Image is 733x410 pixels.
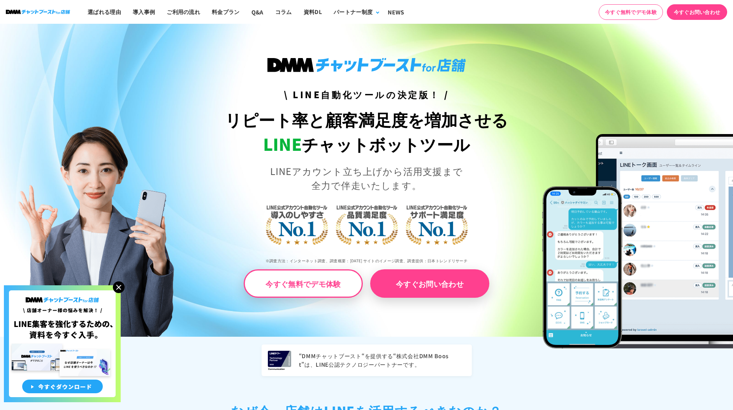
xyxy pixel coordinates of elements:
img: LINE公式アカウント自動化ツール導入のしやすさNo.1｜LINE公式アカウント自動化ツール品質満足度No.1｜LINE公式アカウント自動化ツールサポート満足度No.1 [240,175,493,272]
p: ※調査方法：インターネット調査、調査概要：[DATE] サイトのイメージ調査、調査提供：日本トレンドリサーチ [183,252,550,269]
div: パートナー制度 [334,8,373,16]
a: 店舗オーナー様の悩みを解決!LINE集客を狂化するための資料を今すぐ入手! [4,285,121,295]
h1: リピート率と顧客満足度を増加させる チャットボットツール [183,107,550,156]
img: 店舗オーナー様の悩みを解決!LINE集客を狂化するための資料を今すぐ入手! [4,285,121,402]
p: “DMMチャットブースト“を提供する“株式会社DMM Boost”は、LINE公認テクノロジーパートナーです。 [299,352,466,369]
h3: \ LINE自動化ツールの決定版！ / [183,88,550,101]
a: 今すぐ無料でデモ体験 [599,4,663,20]
span: LINE [263,132,302,156]
a: 今すぐ無料でデモ体験 [244,269,363,298]
img: LINEヤフー Technology Partner 2025 [268,351,291,370]
a: 今すぐお問い合わせ [667,4,727,20]
img: ロゴ [6,10,70,14]
p: LINEアカウント立ち上げから活用支援まで 全力で伴走いたします。 [183,164,550,192]
a: 今すぐお問い合わせ [370,269,489,298]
